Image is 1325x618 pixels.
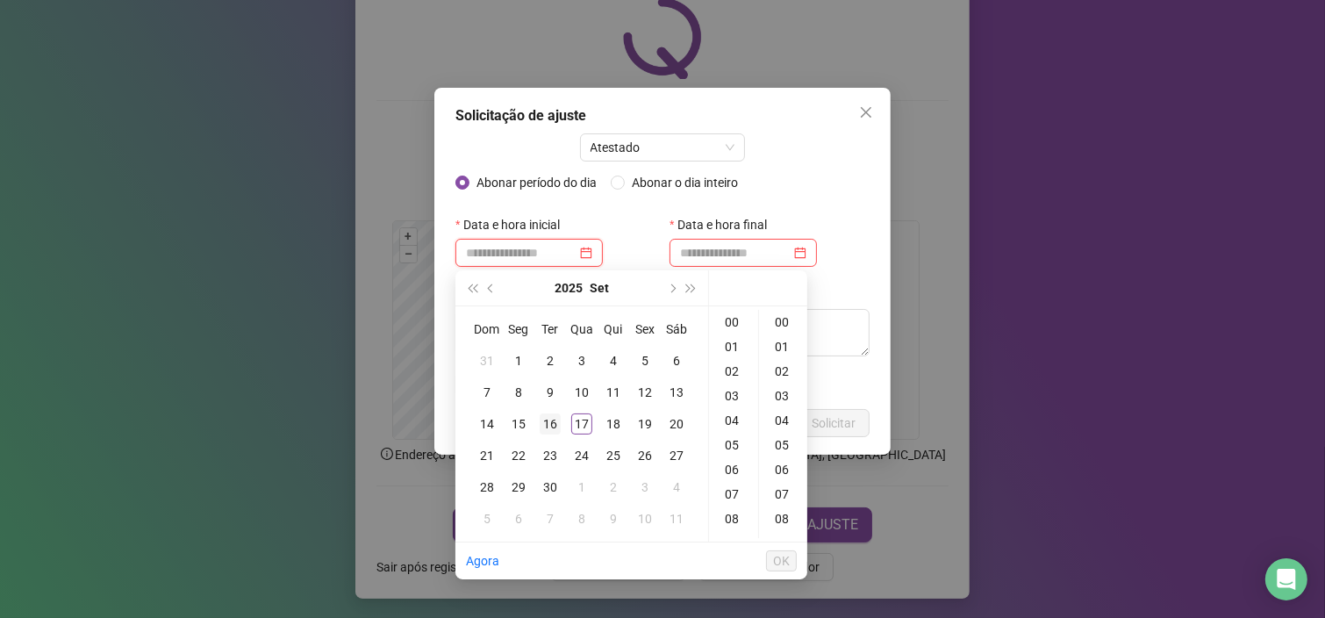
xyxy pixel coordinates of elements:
div: 5 [476,508,498,529]
th: Sáb [661,313,692,345]
div: 08 [763,507,805,531]
span: Abonar o dia inteiro [625,173,745,192]
button: Close [852,98,880,126]
div: 6 [508,508,529,529]
td: 2025-09-10 [566,377,598,408]
div: 2 [603,477,624,498]
div: 01 [713,334,755,359]
div: 23 [540,445,561,466]
span: Atestado [591,134,735,161]
div: 3 [634,477,655,498]
td: 2025-09-07 [471,377,503,408]
div: 02 [713,359,755,384]
div: 3 [571,350,592,371]
span: close [859,105,873,119]
div: 10 [571,382,592,403]
div: 05 [763,433,805,457]
div: 4 [666,477,687,498]
div: 01 [763,334,805,359]
button: year panel [555,270,583,305]
div: 11 [603,382,624,403]
td: 2025-09-18 [598,408,629,440]
div: 17 [571,413,592,435]
div: Solicitação de ajuste [455,105,870,126]
td: 2025-09-22 [503,440,534,471]
div: 29 [508,477,529,498]
td: 2025-09-15 [503,408,534,440]
div: 12 [634,382,655,403]
div: 08 [713,507,755,531]
div: 05 [713,433,755,457]
button: month panel [590,270,609,305]
div: 8 [571,508,592,529]
div: Open Intercom Messenger [1265,558,1307,600]
td: 2025-09-20 [661,408,692,440]
div: 28 [476,477,498,498]
div: 20 [666,413,687,435]
div: 1 [508,350,529,371]
td: 2025-09-26 [629,440,661,471]
td: 2025-10-02 [598,471,629,503]
div: 15 [508,413,529,435]
td: 2025-09-06 [661,345,692,377]
td: 2025-09-17 [566,408,598,440]
th: Seg [503,313,534,345]
div: 04 [763,408,805,433]
div: 11 [666,508,687,529]
td: 2025-09-21 [471,440,503,471]
div: 18 [603,413,624,435]
td: 2025-10-03 [629,471,661,503]
span: Abonar período do dia [469,173,604,192]
td: 2025-09-01 [503,345,534,377]
div: 24 [571,445,592,466]
td: 2025-09-13 [661,377,692,408]
td: 2025-09-12 [629,377,661,408]
th: Qua [566,313,598,345]
td: 2025-09-28 [471,471,503,503]
td: 2025-09-23 [534,440,566,471]
div: 9 [540,382,561,403]
div: 8 [508,382,529,403]
td: 2025-10-07 [534,503,566,535]
div: 4 [603,350,624,371]
div: 00 [763,310,805,334]
a: Agora [466,554,499,568]
div: 6 [666,350,687,371]
td: 2025-10-06 [503,503,534,535]
div: 7 [476,382,498,403]
div: 10 [634,508,655,529]
button: next-year [662,270,681,305]
div: 26 [634,445,655,466]
th: Sex [629,313,661,345]
td: 2025-09-19 [629,408,661,440]
td: 2025-09-29 [503,471,534,503]
td: 2025-09-27 [661,440,692,471]
th: Dom [471,313,503,345]
td: 2025-09-14 [471,408,503,440]
td: 2025-10-08 [566,503,598,535]
div: 21 [476,445,498,466]
label: Data e hora final [670,211,778,239]
button: super-prev-year [462,270,482,305]
td: 2025-10-11 [661,503,692,535]
div: 5 [634,350,655,371]
div: 9 [603,508,624,529]
td: 2025-09-03 [566,345,598,377]
td: 2025-08-31 [471,345,503,377]
td: 2025-10-01 [566,471,598,503]
div: 09 [763,531,805,556]
label: Data e hora inicial [455,211,571,239]
div: 19 [634,413,655,435]
div: 07 [713,482,755,507]
td: 2025-10-05 [471,503,503,535]
td: 2025-09-30 [534,471,566,503]
div: 16 [540,413,561,435]
td: 2025-09-08 [503,377,534,408]
div: 22 [508,445,529,466]
div: 25 [603,445,624,466]
div: 00 [713,310,755,334]
div: 2 [540,350,561,371]
td: 2025-09-16 [534,408,566,440]
td: 2025-09-04 [598,345,629,377]
td: 2025-10-04 [661,471,692,503]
